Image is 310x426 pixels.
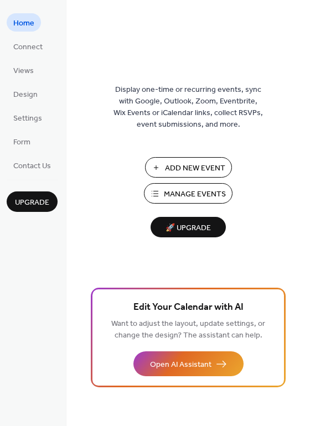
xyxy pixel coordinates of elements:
[111,316,265,343] span: Want to adjust the layout, update settings, or change the design? The assistant can help.
[7,132,37,150] a: Form
[7,85,44,103] a: Design
[151,217,226,237] button: 🚀 Upgrade
[165,163,225,174] span: Add New Event
[7,61,40,79] a: Views
[7,108,49,127] a: Settings
[13,113,42,124] span: Settings
[7,13,41,32] a: Home
[150,359,211,371] span: Open AI Assistant
[13,41,43,53] span: Connect
[133,300,244,315] span: Edit Your Calendar with AI
[144,183,232,204] button: Manage Events
[7,37,49,55] a: Connect
[157,221,219,236] span: 🚀 Upgrade
[13,18,34,29] span: Home
[113,84,263,131] span: Display one-time or recurring events, sync with Google, Outlook, Zoom, Eventbrite, Wix Events or ...
[15,197,49,209] span: Upgrade
[145,157,232,178] button: Add New Event
[7,156,58,174] a: Contact Us
[133,351,244,376] button: Open AI Assistant
[13,65,34,77] span: Views
[164,189,226,200] span: Manage Events
[13,160,51,172] span: Contact Us
[7,191,58,212] button: Upgrade
[13,89,38,101] span: Design
[13,137,30,148] span: Form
